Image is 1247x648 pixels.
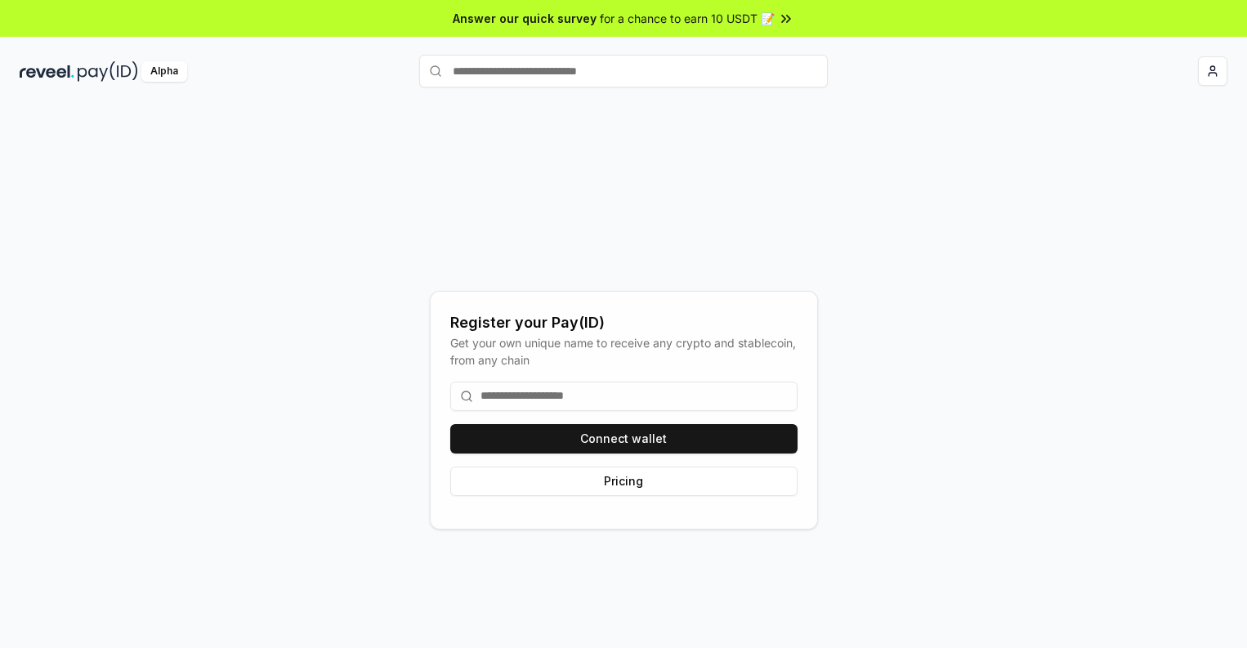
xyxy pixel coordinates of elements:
button: Connect wallet [450,424,798,454]
span: for a chance to earn 10 USDT 📝 [600,10,775,27]
div: Get your own unique name to receive any crypto and stablecoin, from any chain [450,334,798,369]
img: reveel_dark [20,61,74,82]
span: Answer our quick survey [453,10,597,27]
div: Alpha [141,61,187,82]
div: Register your Pay(ID) [450,311,798,334]
img: pay_id [78,61,138,82]
button: Pricing [450,467,798,496]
